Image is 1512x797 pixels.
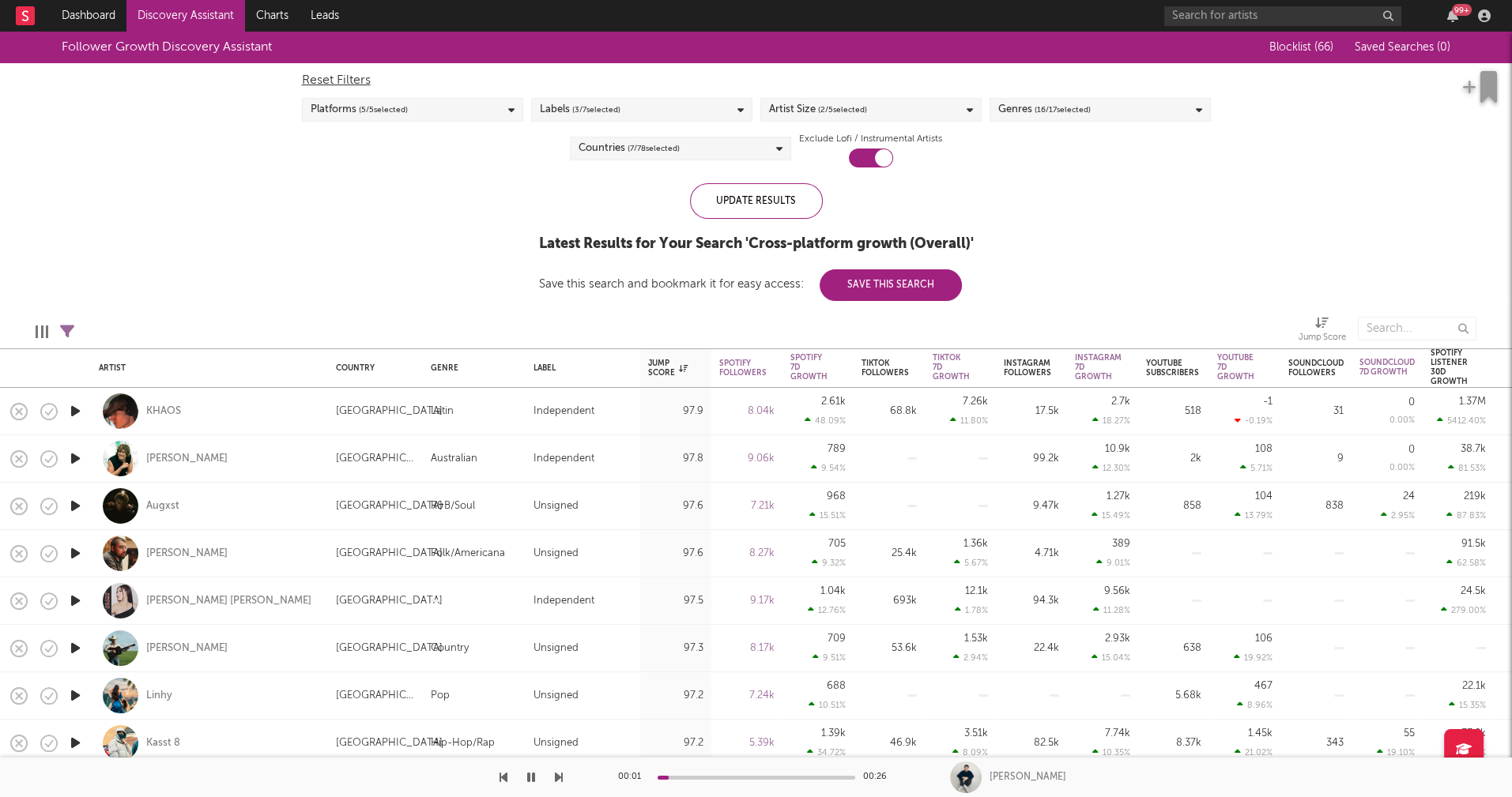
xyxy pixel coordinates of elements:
div: 9.56k [1104,586,1130,596]
div: [GEOGRAPHIC_DATA] [336,449,415,468]
div: 858 [1146,497,1201,516]
div: Pop [431,686,450,705]
div: Australian [431,449,477,468]
div: 94.3k [1004,592,1059,611]
div: 705 [828,539,846,549]
div: 2k [1146,449,1201,468]
div: 25.4k [862,544,917,563]
div: 22.4k [1004,639,1059,658]
div: 2.93k [1105,633,1130,644]
div: 82.5k [1004,734,1059,753]
div: 688 [827,681,846,691]
div: 68.8k [862,402,917,421]
div: 693k [862,592,917,611]
div: YouTube 7D Growth [1217,353,1254,382]
div: 53.6k [862,639,917,658]
a: KHAOS [146,404,181,419]
div: -1 [1263,397,1273,407]
div: 12.76 % [808,605,846,615]
div: Reset Filters [302,71,1211,90]
div: Jump Score [648,359,688,378]
div: 00:01 [618,768,650,787]
div: 10.9k [1105,444,1130,454]
span: ( 3 / 7 selected) [572,100,620,119]
div: 46.9k [862,734,917,753]
div: Jump Score [1299,329,1346,348]
div: 1.37M [1459,397,1486,407]
div: 789 [828,444,846,454]
span: ( 5 / 5 selected) [359,100,408,119]
div: 13.79 % [1235,510,1273,521]
div: [GEOGRAPHIC_DATA] [336,402,443,421]
div: Unsigned [534,639,579,658]
div: Labels [540,100,620,119]
span: Blocklist [1269,42,1333,53]
div: Country [431,639,469,658]
div: 2.94 % [953,652,988,663]
div: 48.09 % [805,415,846,426]
div: 9.32 % [812,558,846,568]
div: 638 [1146,639,1201,658]
div: 18.27 % [1092,415,1130,426]
div: 1.39k [821,728,846,739]
div: 22.1k [1462,681,1486,691]
div: 0 [1408,445,1415,455]
div: Spotify Listener 30D Growth [1431,348,1468,386]
div: Country [336,363,407,373]
div: 467 [1254,681,1273,691]
div: 7.21k [719,497,775,516]
div: Update Results [690,183,823,219]
a: Augxst [146,499,179,513]
div: Tiktok 7D Growth [933,353,970,382]
div: 343 [1288,734,1344,753]
div: Folk/Americana [431,544,505,563]
div: Instagram 7D Growth [1075,353,1122,382]
div: 31 [1288,402,1344,421]
div: 12.1k [965,586,988,596]
div: [GEOGRAPHIC_DATA] [336,639,443,658]
div: 87.83 % [1446,510,1486,521]
div: 7.26k [963,397,988,407]
div: 518 [1146,402,1201,421]
div: 8.96 % [1237,700,1273,710]
div: 1.53k [964,633,988,644]
div: 97.2 [648,734,703,753]
div: 97.8 [648,449,703,468]
div: 97.2 [648,686,703,705]
div: Unsigned [534,734,579,753]
div: 8.04k [719,402,775,421]
div: 8.17k [719,639,775,658]
div: 9.51 % [813,652,846,663]
div: 9.47k [1004,497,1059,516]
a: [PERSON_NAME] [PERSON_NAME] [146,594,311,608]
div: Jump Score [1299,309,1346,355]
div: Soundcloud 7D Growth [1359,358,1415,377]
div: 104 [1255,491,1273,502]
div: [PERSON_NAME] [990,770,1066,784]
div: Tiktok Followers [862,359,909,378]
div: Label [534,363,624,373]
div: 2.61k [821,397,846,407]
div: 24.5k [1461,586,1486,596]
div: 2.7k [1111,397,1130,407]
div: 97.9 [648,402,703,421]
div: 7.24k [719,686,775,705]
div: 10.35 % [1092,747,1130,758]
div: Unsigned [534,544,579,563]
a: [PERSON_NAME] [146,547,228,561]
div: 97.3 [648,639,703,658]
div: Edit Columns [36,309,48,355]
div: 9.17k [719,592,775,611]
div: [GEOGRAPHIC_DATA] [336,592,443,611]
div: 15.04 % [1092,652,1130,663]
span: ( 66 ) [1314,42,1333,53]
div: 0.00 % [1389,464,1415,472]
div: Independent [534,402,594,421]
span: ( 2 / 5 selected) [818,100,867,119]
div: 8.27k [719,544,775,563]
div: 838 [1288,497,1344,516]
div: 106 [1255,633,1273,644]
div: 99.2k [1004,449,1059,468]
